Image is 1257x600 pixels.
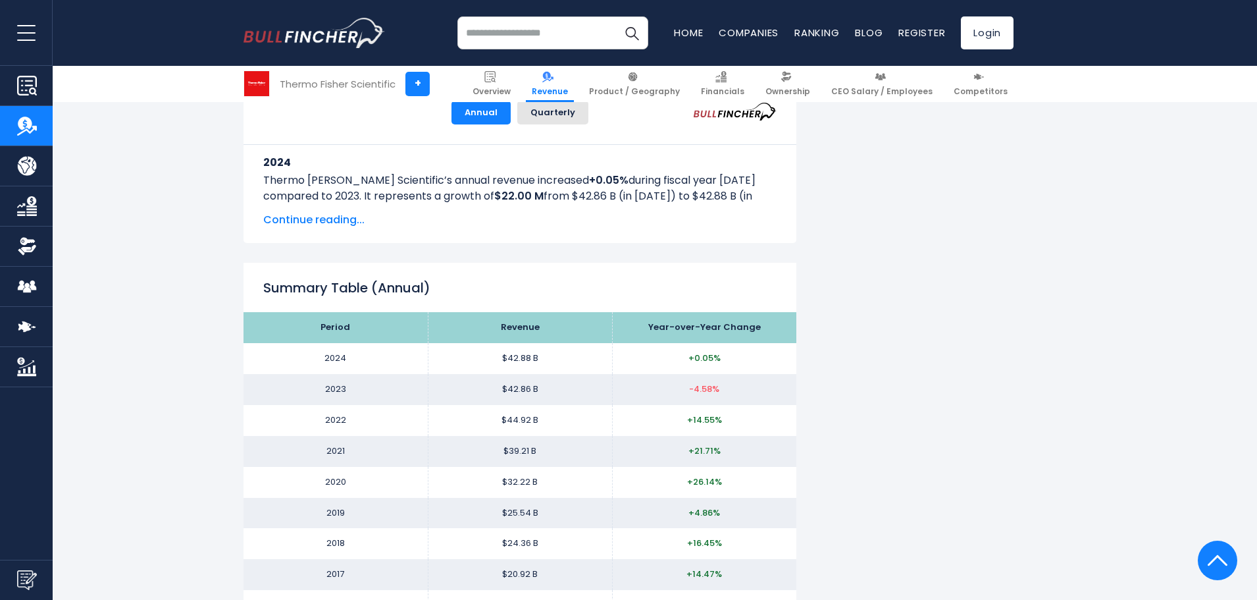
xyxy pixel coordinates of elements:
a: Login [961,16,1013,49]
span: +14.47% [686,568,722,580]
td: $24.36 B [428,528,612,559]
b: +0.05% [589,173,628,188]
td: 2024 [244,343,428,374]
span: Ownership [765,86,810,97]
a: Overview [467,66,517,102]
th: Year-over-Year Change [612,312,796,343]
td: 2021 [244,436,428,467]
img: Ownership [17,236,37,256]
img: bullfincher logo [244,18,385,48]
a: CEO Salary / Employees [825,66,938,102]
td: $20.92 B [428,559,612,590]
h2: Summary Table (Annual) [263,278,777,298]
span: +26.14% [687,476,722,488]
span: +0.05% [688,352,721,364]
a: Product / Geography [583,66,686,102]
p: Thermo [PERSON_NAME] Scientific’s annual revenue increased during fiscal year [DATE] compared to ... [263,173,777,220]
td: $32.22 B [428,467,612,498]
td: $44.92 B [428,405,612,436]
td: 2022 [244,405,428,436]
td: 2019 [244,498,428,529]
span: +14.55% [687,414,722,426]
td: $42.86 B [428,374,612,405]
a: Ranking [794,26,839,40]
b: $22.00 M [494,188,544,204]
span: Revenue [532,86,568,97]
span: Overview [473,86,511,97]
a: Ownership [759,66,816,102]
th: Revenue [428,312,612,343]
td: 2023 [244,374,428,405]
span: Product / Geography [589,86,680,97]
td: 2017 [244,559,428,590]
button: Search [615,16,648,49]
span: Continue reading... [263,212,777,228]
a: + [405,72,430,96]
a: Revenue [526,66,574,102]
h3: 2024 [263,154,777,171]
td: $39.21 B [428,436,612,467]
th: Period [244,312,428,343]
a: Blog [855,26,883,40]
td: 2018 [244,528,428,559]
td: $25.54 B [428,498,612,529]
a: Competitors [948,66,1013,102]
button: Quarterly [517,101,588,124]
span: +21.71% [688,445,721,457]
td: $42.88 B [428,343,612,374]
button: Annual [451,101,511,124]
div: Thermo Fisher Scientific [280,76,396,92]
span: CEO Salary / Employees [831,86,933,97]
span: -4.58% [689,383,719,395]
span: +16.45% [687,537,722,549]
a: Register [898,26,945,40]
td: 2020 [244,467,428,498]
a: Go to homepage [244,18,385,48]
span: Financials [701,86,744,97]
a: Home [674,26,703,40]
a: Financials [695,66,750,102]
a: Companies [719,26,779,40]
span: Competitors [954,86,1008,97]
img: TMO logo [244,71,269,96]
span: +4.86% [688,506,720,519]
